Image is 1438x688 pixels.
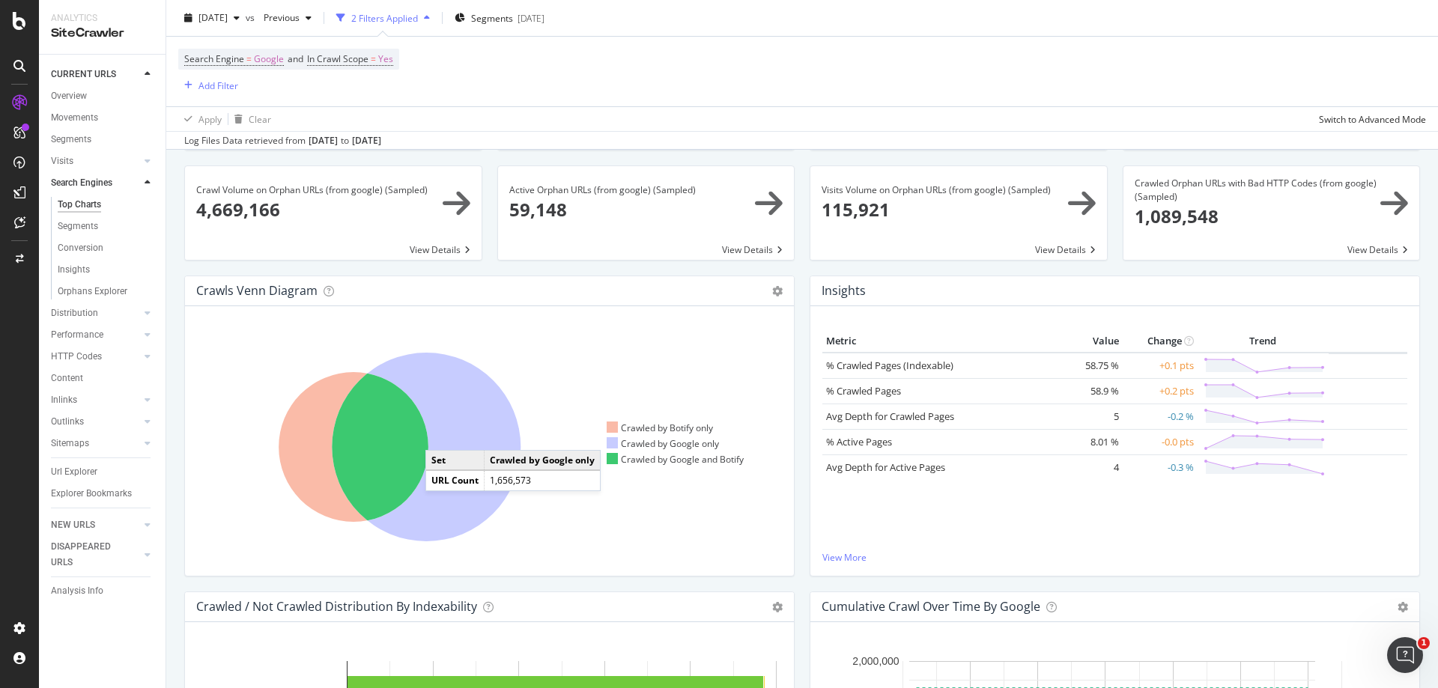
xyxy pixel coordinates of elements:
[471,11,513,24] span: Segments
[1063,454,1123,480] td: 4
[51,132,155,147] a: Segments
[826,359,953,372] a: % Crawled Pages (Indexable)
[254,49,284,70] span: Google
[58,262,90,278] div: Insights
[51,175,112,191] div: Search Engines
[51,153,140,169] a: Visits
[51,436,89,451] div: Sitemaps
[822,330,1063,353] th: Metric
[246,52,252,65] span: =
[51,110,155,126] a: Movements
[826,460,945,474] a: Avg Depth for Active Pages
[1123,353,1198,379] td: +0.1 pts
[607,453,744,466] div: Crawled by Google and Botify
[1063,429,1123,454] td: 8.01 %
[58,197,101,213] div: Top Charts
[288,52,303,65] span: and
[51,327,103,343] div: Performance
[51,486,132,502] div: Explorer Bookmarks
[518,11,544,24] div: [DATE]
[772,286,783,296] i: Options
[1123,429,1198,454] td: -0.0 pts
[258,6,318,30] button: Previous
[426,470,485,490] td: URL Count
[1319,112,1426,125] div: Switch to Advanced Mode
[378,49,393,70] span: Yes
[772,602,783,612] i: Options
[371,52,376,65] span: =
[1123,330,1198,353] th: Change
[1313,107,1426,131] button: Switch to Advanced Mode
[51,305,98,321] div: Distribution
[58,240,155,256] a: Conversion
[51,539,127,570] div: DISAPPEARED URLS
[196,597,477,617] h4: Crawled / Not Crawled Distribution By Indexability
[58,262,155,278] a: Insights
[826,435,892,448] a: % Active Pages
[51,583,155,599] a: Analysis Info
[51,12,154,25] div: Analytics
[51,88,155,104] a: Overview
[330,6,436,30] button: 2 Filters Applied
[51,583,103,599] div: Analysis Info
[1198,330,1329,353] th: Trend
[246,11,258,24] span: vs
[51,327,140,343] a: Performance
[426,451,485,470] td: Set
[822,551,1407,564] a: View More
[51,67,116,82] div: CURRENT URLS
[607,421,714,434] div: Crawled by Botify only
[51,414,140,430] a: Outlinks
[58,219,155,234] a: Segments
[51,392,77,408] div: Inlinks
[178,6,246,30] button: [DATE]
[51,349,140,365] a: HTTP Codes
[51,25,154,42] div: SiteCrawler
[307,52,368,65] span: In Crawl Scope
[51,371,83,386] div: Content
[826,410,954,423] a: Avg Depth for Crawled Pages
[196,281,318,301] h4: Crawls Venn Diagram
[1387,637,1423,673] iframe: Intercom live chat
[198,11,228,24] span: 2025 Sep. 12th
[58,284,155,299] a: Orphans Explorer
[51,305,140,321] a: Distribution
[309,134,338,147] div: [DATE]
[178,76,238,94] button: Add Filter
[228,107,271,131] button: Clear
[485,451,601,470] td: Crawled by Google only
[51,414,84,430] div: Outlinks
[607,437,720,450] div: Crawled by Google only
[1123,404,1198,429] td: -0.2 %
[178,107,222,131] button: Apply
[485,470,601,490] td: 1,656,573
[184,134,381,147] div: Log Files Data retrieved from to
[51,486,155,502] a: Explorer Bookmarks
[351,11,418,24] div: 2 Filters Applied
[58,240,103,256] div: Conversion
[1063,378,1123,404] td: 58.9 %
[822,281,866,301] h4: Insights
[58,219,98,234] div: Segments
[58,197,155,213] a: Top Charts
[51,153,73,169] div: Visits
[1063,353,1123,379] td: 58.75 %
[1398,602,1408,612] i: Options
[51,132,91,147] div: Segments
[449,6,550,30] button: Segments[DATE]
[198,112,222,125] div: Apply
[198,79,238,91] div: Add Filter
[184,52,244,65] span: Search Engine
[258,11,300,24] span: Previous
[826,384,901,398] a: % Crawled Pages
[1418,637,1430,649] span: 1
[51,517,140,533] a: NEW URLS
[822,597,1040,617] h4: Cumulative Crawl Over Time by google
[51,464,155,480] a: Url Explorer
[1123,454,1198,480] td: -0.3 %
[51,517,95,533] div: NEW URLS
[51,88,87,104] div: Overview
[249,112,271,125] div: Clear
[58,284,127,299] div: Orphans Explorer
[352,134,381,147] div: [DATE]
